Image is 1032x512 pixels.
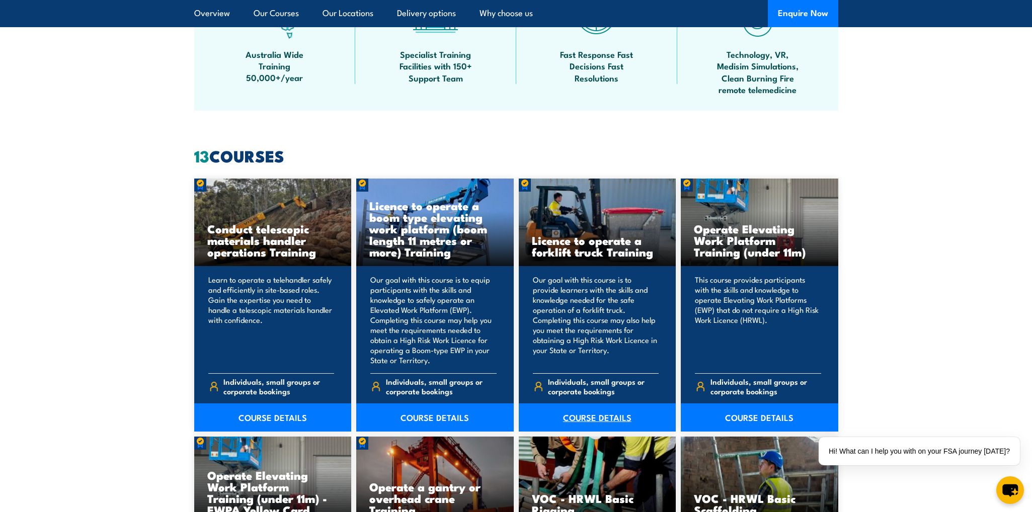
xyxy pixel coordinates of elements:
a: COURSE DETAILS [681,403,838,432]
strong: 13 [194,143,209,168]
span: Individuals, small groups or corporate bookings [386,377,497,396]
span: Technology, VR, Medisim Simulations, Clean Burning Fire remote telemedicine [712,48,803,96]
h3: Licence to operate a boom type elevating work platform (boom length 11 metres or more) Training [369,200,501,258]
p: This course provides participants with the skills and knowledge to operate Elevating Work Platfor... [695,275,821,365]
span: Individuals, small groups or corporate bookings [223,377,334,396]
a: COURSE DETAILS [356,403,514,432]
span: Australia Wide Training 50,000+/year [229,48,320,83]
button: chat-button [996,476,1024,504]
span: Fast Response Fast Decisions Fast Resolutions [551,48,642,83]
span: Individuals, small groups or corporate bookings [710,377,821,396]
h3: Licence to operate a forklift truck Training [532,234,663,258]
div: Hi! What can I help you with on your FSA journey [DATE]? [819,437,1020,465]
h3: Conduct telescopic materials handler operations Training [207,223,339,258]
span: Specialist Training Facilities with 150+ Support Team [390,48,481,83]
p: Learn to operate a telehandler safely and efficiently in site-based roles. Gain the expertise you... [208,275,335,365]
a: COURSE DETAILS [519,403,676,432]
p: Our goal with this course is to provide learners with the skills and knowledge needed for the saf... [533,275,659,365]
h3: Operate Elevating Work Platform Training (under 11m) [694,223,825,258]
a: COURSE DETAILS [194,403,352,432]
p: Our goal with this course is to equip participants with the skills and knowledge to safely operat... [370,275,497,365]
h2: COURSES [194,148,838,162]
span: Individuals, small groups or corporate bookings [548,377,659,396]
